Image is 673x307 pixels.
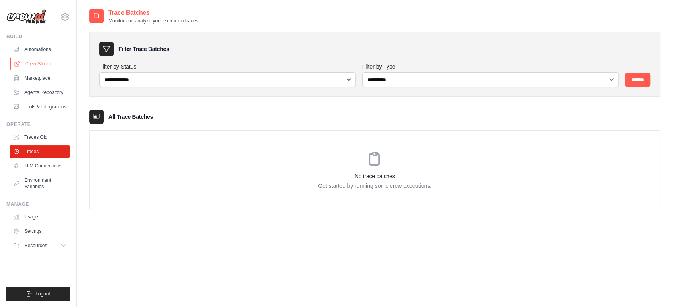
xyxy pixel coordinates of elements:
[10,72,70,85] a: Marketplace
[10,174,70,193] a: Environment Variables
[118,45,169,53] h3: Filter Trace Batches
[90,172,660,180] h3: No trace batches
[10,225,70,238] a: Settings
[10,211,70,223] a: Usage
[10,43,70,56] a: Automations
[362,63,619,71] label: Filter by Type
[10,131,70,144] a: Traces Old
[10,57,71,70] a: Crew Studio
[6,201,70,207] div: Manage
[35,291,50,297] span: Logout
[6,33,70,40] div: Build
[6,287,70,301] button: Logout
[24,242,47,249] span: Resources
[10,100,70,113] a: Tools & Integrations
[6,9,46,24] img: Logo
[108,18,198,24] p: Monitor and analyze your execution traces
[10,86,70,99] a: Agents Repository
[10,159,70,172] a: LLM Connections
[108,8,198,18] h2: Trace Batches
[99,63,356,71] label: Filter by Status
[108,113,153,121] h3: All Trace Batches
[10,145,70,158] a: Traces
[6,121,70,128] div: Operate
[10,239,70,252] button: Resources
[90,182,660,190] p: Get started by running some crew executions.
